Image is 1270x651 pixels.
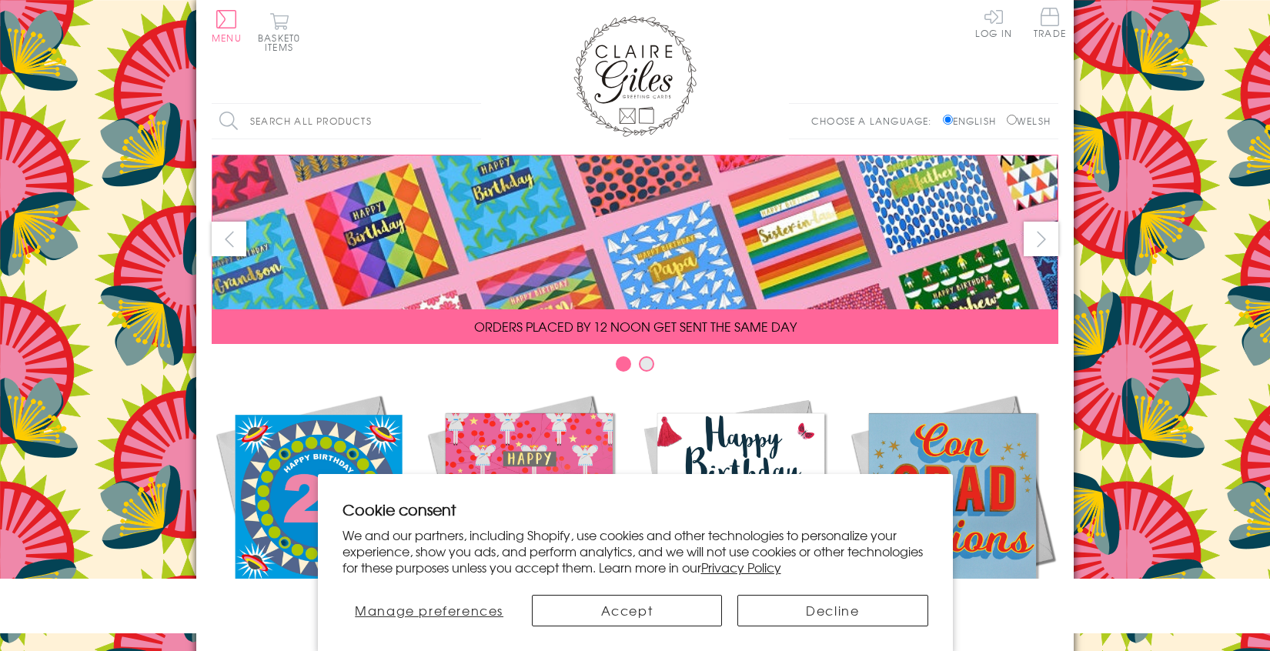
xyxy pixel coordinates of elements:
[532,595,722,626] button: Accept
[639,356,654,372] button: Carousel Page 2
[943,114,1004,128] label: English
[265,31,300,54] span: 0 items
[1007,114,1051,128] label: Welsh
[212,356,1058,379] div: Carousel Pagination
[701,558,781,576] a: Privacy Policy
[423,391,635,633] a: Christmas
[1034,8,1066,38] span: Trade
[635,391,847,633] a: Birthdays
[343,595,516,626] button: Manage preferences
[212,31,242,45] span: Menu
[1024,222,1058,256] button: next
[847,391,1058,633] a: Academic
[212,391,423,633] a: New Releases
[343,499,928,520] h2: Cookie consent
[466,104,481,139] input: Search
[573,15,697,137] img: Claire Giles Greetings Cards
[258,12,300,52] button: Basket0 items
[616,356,631,372] button: Carousel Page 1 (Current Slide)
[811,114,940,128] p: Choose a language:
[355,601,503,619] span: Manage preferences
[212,104,481,139] input: Search all products
[737,595,927,626] button: Decline
[943,115,953,125] input: English
[975,8,1012,38] a: Log In
[212,10,242,42] button: Menu
[343,527,928,575] p: We and our partners, including Shopify, use cookies and other technologies to personalize your ex...
[474,317,797,336] span: ORDERS PLACED BY 12 NOON GET SENT THE SAME DAY
[1034,8,1066,41] a: Trade
[212,222,246,256] button: prev
[1007,115,1017,125] input: Welsh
